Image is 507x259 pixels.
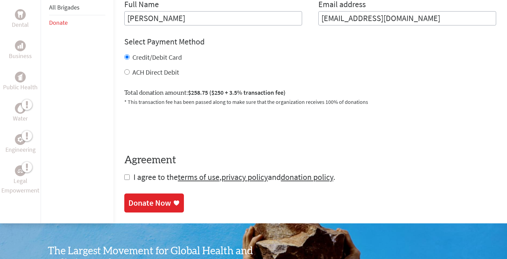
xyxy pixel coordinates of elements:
[124,193,184,212] a: Donate Now
[15,134,26,145] div: Engineering
[128,198,171,208] div: Donate Now
[188,89,286,96] span: $258.75 ($250 + 3.5% transaction fee)
[124,114,227,141] iframe: To enrich screen reader interactions, please activate Accessibility in Grammarly extension settings
[318,11,496,25] input: Your Email
[15,40,26,51] div: Business
[12,9,29,30] a: DentalDental
[18,169,23,173] img: Legal Empowerment
[13,103,28,123] a: WaterWater
[124,154,496,166] h4: Agreement
[124,98,496,106] p: * This transaction fee has been passed along to make sure that the organization receives 100% of ...
[15,103,26,114] div: Water
[124,11,302,25] input: Enter Full Name
[49,19,68,26] a: Donate
[178,172,219,182] a: terms of use
[9,51,32,61] p: Business
[9,40,32,61] a: BusinessBusiness
[132,53,182,61] label: Credit/Debit Card
[49,15,105,30] li: Donate
[5,134,36,154] a: EngineeringEngineering
[49,3,80,11] a: All Brigades
[132,68,179,76] label: ACH Direct Debit
[124,88,286,98] label: Total donation amount:
[13,114,28,123] p: Water
[124,36,496,47] h4: Select Payment Method
[15,9,26,20] div: Dental
[18,12,23,18] img: Dental
[18,74,23,80] img: Public Health
[3,72,38,92] a: Public HealthPublic Health
[281,172,333,182] a: donation policy
[18,137,23,142] img: Engineering
[133,172,335,182] span: I agree to the , and .
[18,105,23,112] img: Water
[1,165,39,195] a: Legal EmpowermentLegal Empowerment
[12,20,29,30] p: Dental
[5,145,36,154] p: Engineering
[15,72,26,82] div: Public Health
[3,82,38,92] p: Public Health
[18,43,23,49] img: Business
[15,165,26,176] div: Legal Empowerment
[221,172,268,182] a: privacy policy
[1,176,39,195] p: Legal Empowerment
